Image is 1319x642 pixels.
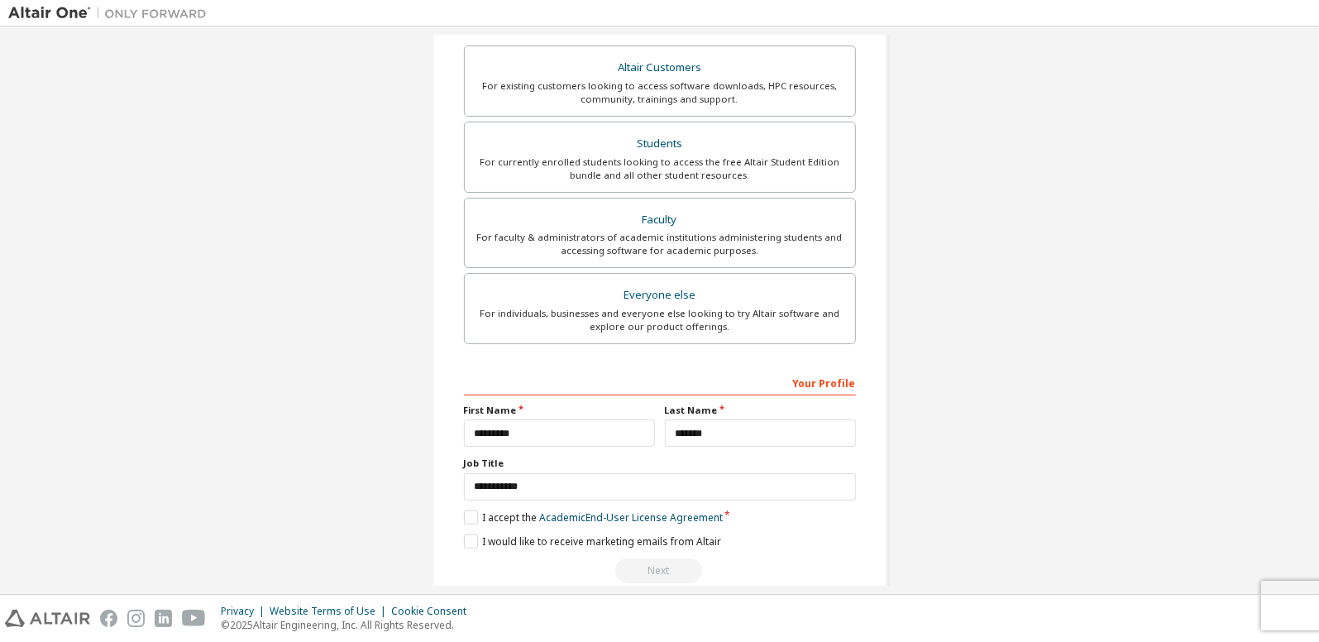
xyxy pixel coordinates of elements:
[475,56,845,79] div: Altair Customers
[464,404,655,417] label: First Name
[8,5,215,22] img: Altair One
[182,610,206,627] img: youtube.svg
[475,284,845,307] div: Everyone else
[270,605,391,618] div: Website Terms of Use
[391,605,476,618] div: Cookie Consent
[539,510,723,525] a: Academic End-User License Agreement
[475,231,845,257] div: For faculty & administrators of academic institutions administering students and accessing softwa...
[5,610,90,627] img: altair_logo.svg
[221,605,270,618] div: Privacy
[464,558,856,583] div: Email already exists
[475,307,845,333] div: For individuals, businesses and everyone else looking to try Altair software and explore our prod...
[464,369,856,395] div: Your Profile
[475,132,845,156] div: Students
[464,510,723,525] label: I accept the
[100,610,117,627] img: facebook.svg
[221,618,476,632] p: © 2025 Altair Engineering, Inc. All Rights Reserved.
[155,610,172,627] img: linkedin.svg
[475,79,845,106] div: For existing customers looking to access software downloads, HPC resources, community, trainings ...
[665,404,856,417] label: Last Name
[475,208,845,232] div: Faculty
[464,457,856,470] label: Job Title
[475,156,845,182] div: For currently enrolled students looking to access the free Altair Student Edition bundle and all ...
[127,610,145,627] img: instagram.svg
[464,534,721,549] label: I would like to receive marketing emails from Altair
